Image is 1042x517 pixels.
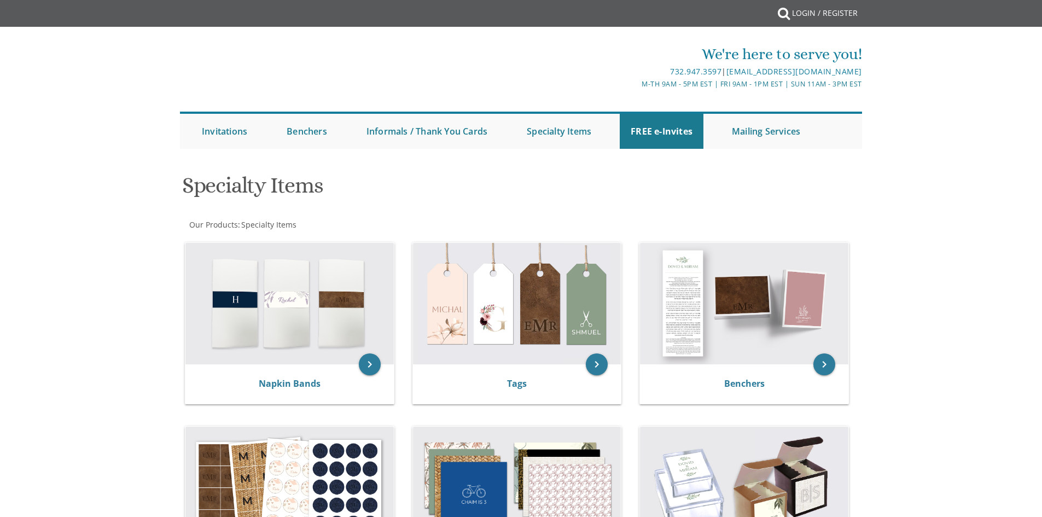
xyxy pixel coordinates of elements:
a: keyboard_arrow_right [359,353,381,375]
a: Mailing Services [721,114,811,149]
a: keyboard_arrow_right [586,353,608,375]
div: | [408,65,862,78]
span: Specialty Items [241,219,296,230]
a: Our Products [188,219,238,230]
div: : [180,219,521,230]
img: Benchers [640,243,848,364]
a: Informals / Thank You Cards [356,114,498,149]
a: Tags [507,377,527,390]
div: We're here to serve you! [408,43,862,65]
a: Benchers [276,114,338,149]
h1: Specialty Items [182,173,628,206]
a: FREE e-Invites [620,114,703,149]
div: M-Th 9am - 5pm EST | Fri 9am - 1pm EST | Sun 11am - 3pm EST [408,78,862,90]
img: Tags [413,243,621,364]
a: Invitations [191,114,258,149]
a: Benchers [724,377,765,390]
a: 732.947.3597 [670,66,721,77]
a: keyboard_arrow_right [813,353,835,375]
a: Napkin Bands [259,377,321,390]
a: [EMAIL_ADDRESS][DOMAIN_NAME] [726,66,862,77]
img: Napkin Bands [185,243,394,364]
a: Specialty Items [240,219,296,230]
a: Specialty Items [516,114,602,149]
